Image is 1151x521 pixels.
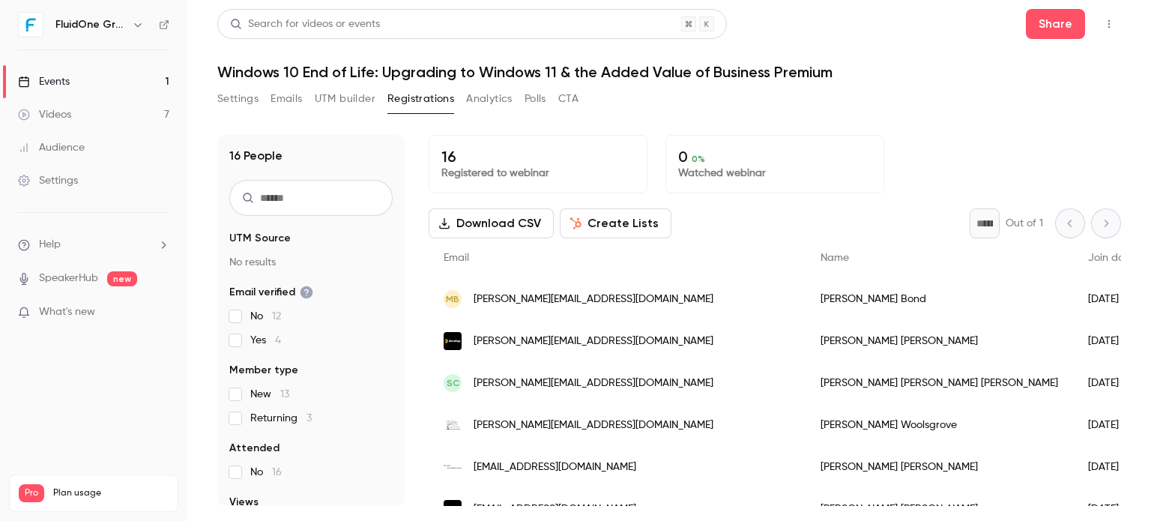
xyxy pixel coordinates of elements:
h1: 16 People [229,147,283,165]
p: No results [229,255,393,270]
button: UTM builder [315,87,375,111]
div: [DATE] [1073,278,1150,320]
span: [PERSON_NAME][EMAIL_ADDRESS][DOMAIN_NAME] [474,418,713,433]
div: [PERSON_NAME] [PERSON_NAME] [806,320,1073,362]
h6: FluidOne Group [55,17,126,32]
li: help-dropdown-opener [18,237,169,253]
a: SpeakerHub [39,271,98,286]
span: 16 [272,467,282,478]
div: Videos [18,107,71,122]
img: developrec.net [444,332,462,350]
div: [PERSON_NAME] Woolsgrove [806,404,1073,446]
span: Pro [19,484,44,502]
span: Help [39,237,61,253]
span: Join date [1088,253,1135,263]
div: [PERSON_NAME] [PERSON_NAME] [PERSON_NAME] [806,362,1073,404]
button: Analytics [466,87,513,111]
span: [EMAIL_ADDRESS][DOMAIN_NAME] [474,502,636,517]
span: Email [444,253,469,263]
p: Out of 1 [1006,216,1043,231]
div: Settings [18,173,78,188]
img: FluidOne Group [19,13,43,37]
button: Registrations [387,87,454,111]
span: Name [821,253,849,263]
span: UTM Source [229,231,291,246]
button: CTA [558,87,578,111]
span: Email verified [229,285,313,300]
span: Views [229,495,259,510]
div: [PERSON_NAME] [PERSON_NAME] [806,446,1073,488]
div: Audience [18,140,85,155]
img: willowsendtraining.co.uk [444,416,462,434]
span: Member type [229,363,298,378]
div: Events [18,74,70,89]
span: Attended [229,441,280,456]
img: attitudeiseverything.org.uk [444,500,462,518]
button: Emails [271,87,302,111]
button: Download CSV [429,208,554,238]
p: Registered to webinar [441,166,635,181]
img: turnercontemporary.org [444,458,462,476]
span: [EMAIL_ADDRESS][DOMAIN_NAME] [474,460,636,475]
span: 3 [306,413,312,424]
span: Returning [250,411,312,426]
span: 4 [275,335,281,346]
span: new [107,271,137,286]
button: Create Lists [560,208,671,238]
p: Watched webinar [678,166,871,181]
p: 0 [678,148,871,166]
div: Search for videos or events [230,16,380,32]
span: MB [446,292,459,306]
span: 12 [272,311,281,322]
div: [PERSON_NAME] Bond [806,278,1073,320]
div: [DATE] [1073,362,1150,404]
span: SC [447,376,459,390]
div: [DATE] [1073,320,1150,362]
button: Settings [217,87,259,111]
span: New [250,387,289,402]
button: Polls [525,87,546,111]
span: Yes [250,333,281,348]
div: [DATE] [1073,404,1150,446]
span: [PERSON_NAME][EMAIL_ADDRESS][DOMAIN_NAME] [474,292,713,307]
span: [PERSON_NAME][EMAIL_ADDRESS][DOMAIN_NAME] [474,334,713,349]
iframe: Noticeable Trigger [151,306,169,319]
span: No [250,309,281,324]
span: 13 [280,389,289,400]
span: What's new [39,304,95,320]
h1: Windows 10 End of Life: Upgrading to Windows 11 & the Added Value of Business Premium [217,63,1121,81]
div: [DATE] [1073,446,1150,488]
p: 16 [441,148,635,166]
span: [PERSON_NAME][EMAIL_ADDRESS][DOMAIN_NAME] [474,376,713,391]
span: 0 % [692,154,705,164]
span: No [250,465,282,480]
span: Plan usage [53,487,169,499]
button: Share [1026,9,1085,39]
